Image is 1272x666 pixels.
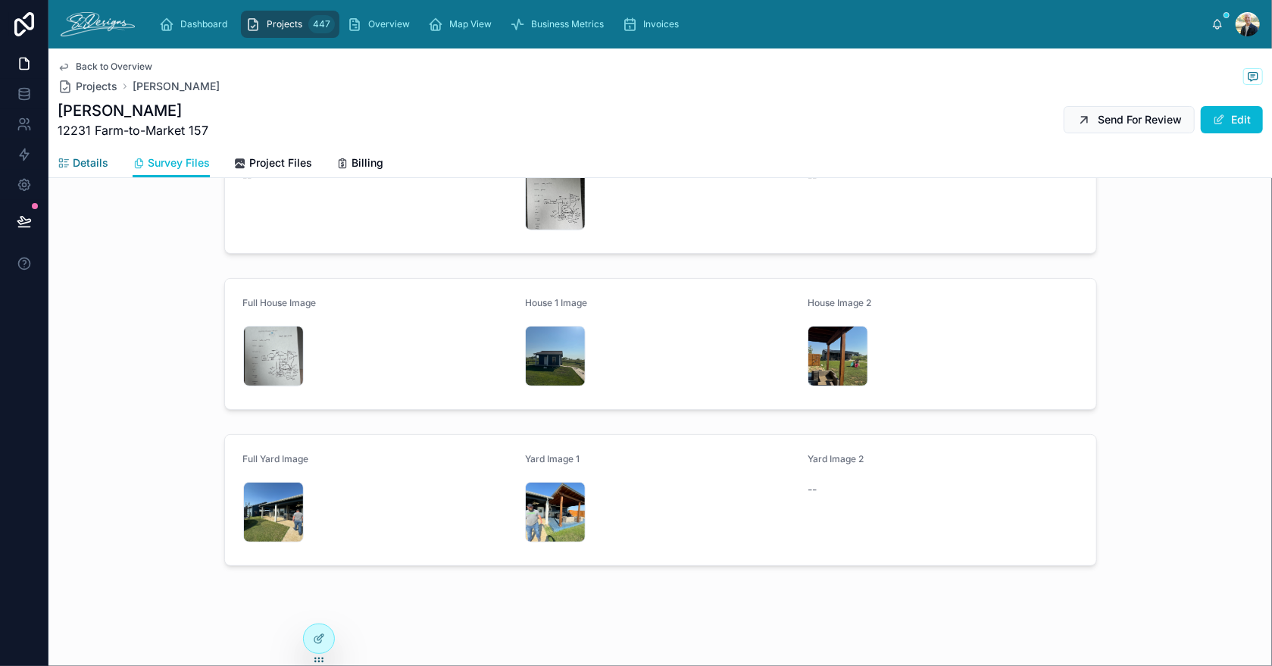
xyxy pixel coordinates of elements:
img: App logo [61,12,135,36]
a: Business Metrics [505,11,614,38]
a: Billing [336,149,383,180]
button: Send For Review [1064,106,1195,133]
span: Back to Overview [76,61,152,73]
a: Dashboard [155,11,238,38]
span: -- [808,482,817,497]
div: 447 [308,15,335,33]
span: House Image 2 [808,297,871,308]
span: Map View [449,18,492,30]
a: [PERSON_NAME] [133,79,220,94]
a: Back to Overview [58,61,152,73]
span: Overview [368,18,410,30]
a: Invoices [617,11,689,38]
span: Invoices [643,18,679,30]
span: Billing [352,155,383,170]
span: Survey Files [148,155,210,170]
span: Full House Image [243,297,317,308]
a: Map View [423,11,502,38]
a: Survey Files [133,149,210,178]
span: Send For Review [1098,112,1182,127]
div: scrollable content [147,8,1211,41]
span: Business Metrics [531,18,604,30]
span: Yard Image 1 [525,453,580,464]
button: Edit [1201,106,1263,133]
a: Overview [342,11,420,38]
a: Projects447 [241,11,339,38]
a: Projects [58,79,117,94]
h1: [PERSON_NAME] [58,100,208,121]
span: Projects [267,18,302,30]
span: House 1 Image [525,297,587,308]
span: Full Yard Image [243,453,309,464]
a: Project Files [234,149,312,180]
span: Projects [76,79,117,94]
a: Details [58,149,108,180]
span: Project Files [249,155,312,170]
span: Yard Image 2 [808,453,864,464]
span: 12231 Farm-to-Market 157 [58,121,208,139]
span: Dashboard [180,18,227,30]
span: Details [73,155,108,170]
